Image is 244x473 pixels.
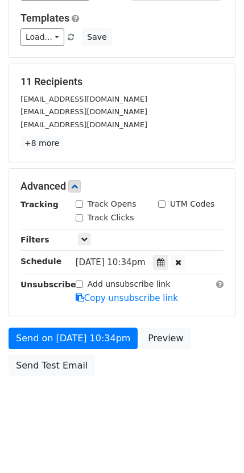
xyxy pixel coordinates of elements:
[88,212,134,224] label: Track Clicks
[9,328,138,349] a: Send on [DATE] 10:34pm
[20,280,76,289] strong: Unsubscribe
[20,200,59,209] strong: Tracking
[20,95,147,103] small: [EMAIL_ADDRESS][DOMAIN_NAME]
[88,198,137,210] label: Track Opens
[20,180,224,192] h5: Advanced
[76,293,178,303] a: Copy unsubscribe link
[20,28,64,46] a: Load...
[20,120,147,129] small: [EMAIL_ADDRESS][DOMAIN_NAME]
[82,28,111,46] button: Save
[88,278,171,290] label: Add unsubscribe link
[20,76,224,88] h5: 11 Recipients
[20,12,69,24] a: Templates
[187,418,244,473] div: 聊天小组件
[20,136,63,150] a: +8 more
[170,198,214,210] label: UTM Codes
[187,418,244,473] iframe: Chat Widget
[20,257,61,266] strong: Schedule
[20,235,49,244] strong: Filters
[20,107,147,116] small: [EMAIL_ADDRESS][DOMAIN_NAME]
[76,257,146,267] span: [DATE] 10:34pm
[140,328,191,349] a: Preview
[9,355,95,376] a: Send Test Email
